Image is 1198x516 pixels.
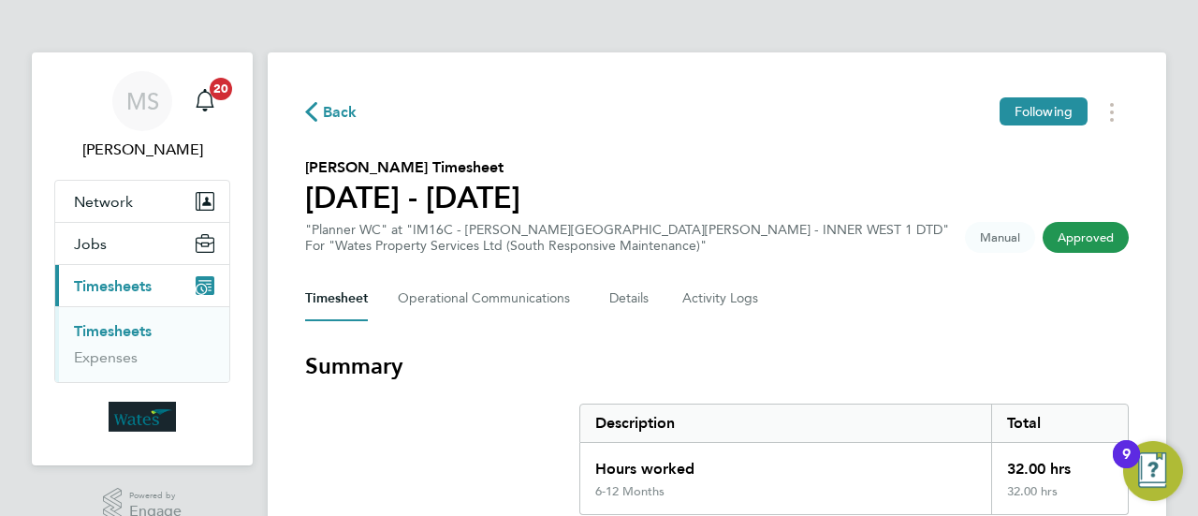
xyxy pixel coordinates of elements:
[74,277,152,295] span: Timesheets
[580,405,991,442] div: Description
[1095,97,1129,126] button: Timesheets Menu
[595,484,665,499] div: 6-12 Months
[109,402,176,432] img: wates-logo-retina.png
[1000,97,1088,125] button: Following
[580,443,991,484] div: Hours worked
[54,402,230,432] a: Go to home page
[579,404,1129,515] div: Summary
[682,276,761,321] button: Activity Logs
[55,223,229,264] button: Jobs
[305,156,520,179] h2: [PERSON_NAME] Timesheet
[74,193,133,211] span: Network
[55,306,229,382] div: Timesheets
[54,71,230,161] a: MS[PERSON_NAME]
[74,348,138,366] a: Expenses
[55,265,229,306] button: Timesheets
[305,100,358,124] button: Back
[1015,103,1073,120] span: Following
[55,181,229,222] button: Network
[1043,222,1129,253] span: This timesheet has been approved.
[305,179,520,216] h1: [DATE] - [DATE]
[1123,441,1183,501] button: Open Resource Center, 9 new notifications
[74,322,152,340] a: Timesheets
[398,276,579,321] button: Operational Communications
[74,235,107,253] span: Jobs
[609,276,652,321] button: Details
[305,276,368,321] button: Timesheet
[1122,454,1131,479] div: 9
[991,443,1128,484] div: 32.00 hrs
[305,222,949,254] div: "Planner WC" at "IM16C - [PERSON_NAME][GEOGRAPHIC_DATA][PERSON_NAME] - INNER WEST 1 DTD"
[305,351,1129,381] h3: Summary
[323,101,358,124] span: Back
[186,71,224,131] a: 20
[991,405,1128,442] div: Total
[965,222,1035,253] span: This timesheet was manually created.
[32,52,253,465] nav: Main navigation
[126,89,159,113] span: MS
[210,78,232,100] span: 20
[305,238,949,254] div: For "Wates Property Services Ltd (South Responsive Maintenance)"
[129,488,182,504] span: Powered by
[54,139,230,161] span: Mark Sutton
[991,484,1128,514] div: 32.00 hrs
